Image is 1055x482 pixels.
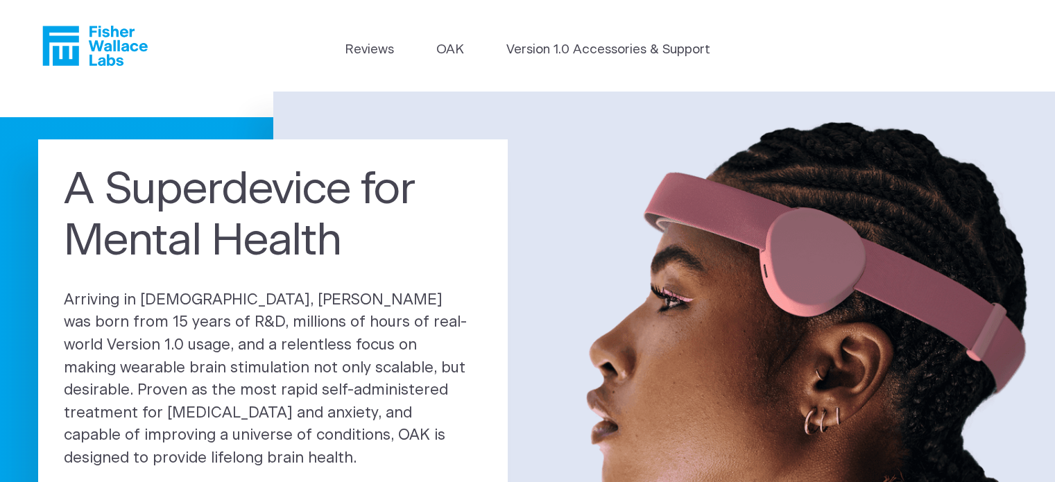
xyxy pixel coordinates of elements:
a: OAK [436,40,464,60]
p: Arriving in [DEMOGRAPHIC_DATA], [PERSON_NAME] was born from 15 years of R&D, millions of hours of... [64,289,482,470]
a: Reviews [345,40,394,60]
a: Fisher Wallace [42,26,148,66]
a: Version 1.0 Accessories & Support [506,40,710,60]
h1: A Superdevice for Mental Health [64,165,482,268]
